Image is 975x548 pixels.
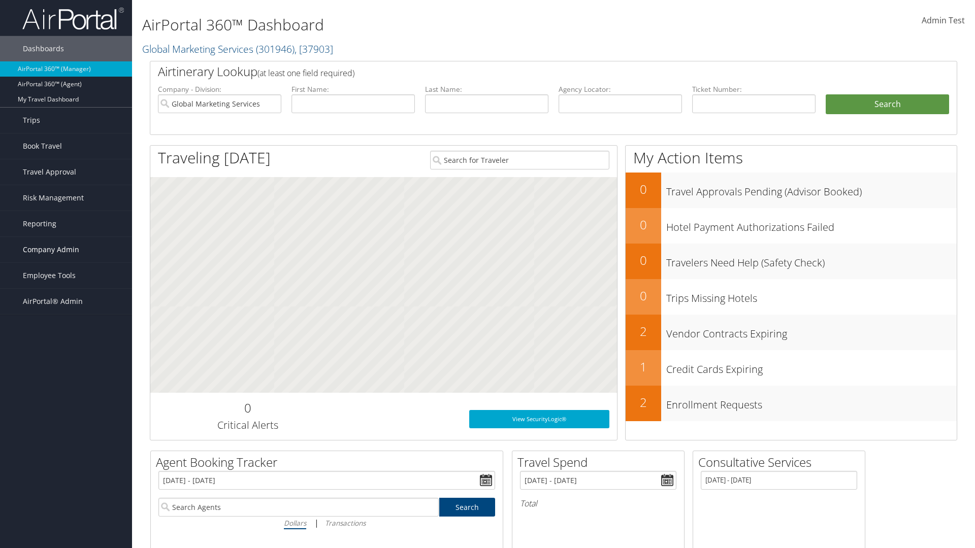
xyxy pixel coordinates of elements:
[626,244,957,279] a: 0Travelers Need Help (Safety Check)
[291,84,415,94] label: First Name:
[23,133,62,159] span: Book Travel
[626,279,957,315] a: 0Trips Missing Hotels
[23,159,76,185] span: Travel Approval
[559,84,682,94] label: Agency Locator:
[626,394,661,411] h2: 2
[666,393,957,412] h3: Enrollment Requests
[158,517,495,529] div: |
[666,251,957,270] h3: Travelers Need Help (Safety Check)
[626,386,957,421] a: 2Enrollment Requests
[142,14,691,36] h1: AirPortal 360™ Dashboard
[666,180,957,199] h3: Travel Approvals Pending (Advisor Booked)
[23,289,83,314] span: AirPortal® Admin
[922,5,965,37] a: Admin Test
[158,399,337,417] h2: 0
[922,15,965,26] span: Admin Test
[626,358,661,375] h2: 1
[469,410,609,428] a: View SecurityLogic®
[23,211,56,236] span: Reporting
[626,252,661,269] h2: 0
[666,215,957,234] h3: Hotel Payment Authorizations Failed
[295,42,333,56] span: , [ 37903 ]
[626,216,661,233] h2: 0
[626,323,661,340] h2: 2
[23,108,40,133] span: Trips
[22,7,124,30] img: airportal-logo.png
[156,454,503,471] h2: Agent Booking Tracker
[158,63,882,80] h2: Airtinerary Lookup
[325,518,366,528] i: Transactions
[284,518,306,528] i: Dollars
[430,151,609,169] input: Search for Traveler
[158,84,281,94] label: Company - Division:
[626,287,661,304] h2: 0
[23,263,76,288] span: Employee Tools
[698,454,865,471] h2: Consultative Services
[23,237,79,262] span: Company Admin
[666,357,957,376] h3: Credit Cards Expiring
[158,418,337,432] h3: Critical Alerts
[142,42,333,56] a: Global Marketing Services
[257,67,354,79] span: (at least one field required)
[439,498,496,517] a: Search
[626,147,957,168] h1: My Action Items
[626,173,957,208] a: 0Travel Approvals Pending (Advisor Booked)
[158,147,271,168] h1: Traveling [DATE]
[23,36,64,61] span: Dashboards
[425,84,548,94] label: Last Name:
[826,94,949,115] button: Search
[626,350,957,386] a: 1Credit Cards Expiring
[692,84,816,94] label: Ticket Number:
[520,498,676,509] h6: Total
[626,208,957,244] a: 0Hotel Payment Authorizations Failed
[256,42,295,56] span: ( 301946 )
[666,322,957,341] h3: Vendor Contracts Expiring
[626,181,661,198] h2: 0
[158,498,439,517] input: Search Agents
[23,185,84,211] span: Risk Management
[666,286,957,305] h3: Trips Missing Hotels
[626,315,957,350] a: 2Vendor Contracts Expiring
[517,454,684,471] h2: Travel Spend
